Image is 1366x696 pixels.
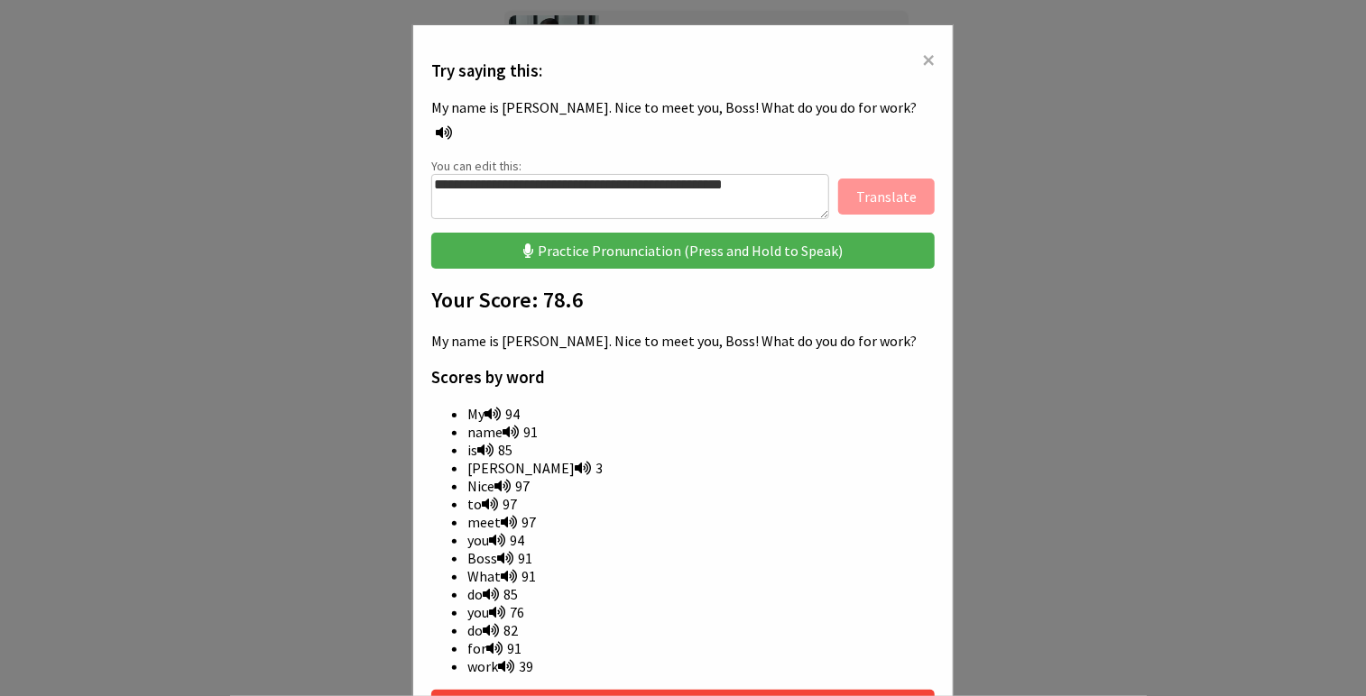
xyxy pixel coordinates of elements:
[467,441,512,459] span: is 85
[838,179,935,215] button: Translate
[431,233,935,269] button: Practice Pronunciation (Press and Hold to Speak)
[467,459,603,477] span: [PERSON_NAME] 3
[467,657,533,675] span: work 39
[431,158,935,174] p: You can edit this:
[431,332,935,350] p: My name is [PERSON_NAME]. Nice to meet you, Boss! What do you do for work?
[467,585,518,603] span: do 85
[431,98,935,149] div: My name is [PERSON_NAME]. Nice to meet you, Boss! What do you do for work?
[467,567,536,585] span: What 91
[467,513,536,531] span: meet 97
[467,423,538,441] span: name 91
[467,639,521,657] span: for 91
[922,43,935,76] span: ×
[467,405,520,423] span: My 94
[467,621,518,639] span: do 82
[467,549,532,567] span: Boss 91
[431,367,935,388] h3: Scores by word
[467,477,530,495] span: Nice 97
[431,60,935,81] h3: Try saying this:
[467,603,524,621] span: you 76
[431,286,935,314] h2: Your Score: 78.6
[467,531,524,549] span: you 94
[467,495,517,513] span: to 97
